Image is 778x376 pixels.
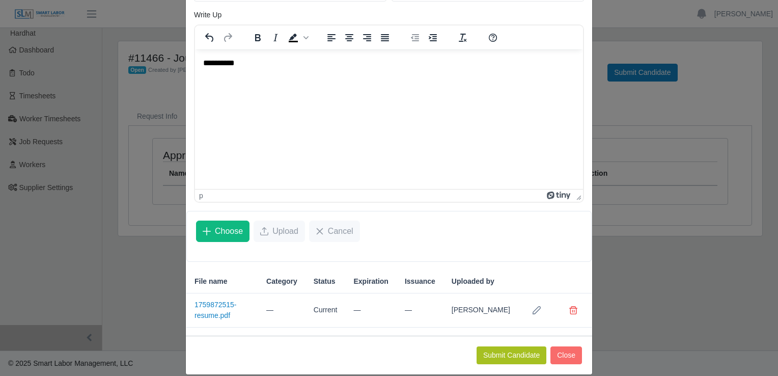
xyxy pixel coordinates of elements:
[341,31,358,45] button: Align center
[328,225,353,237] span: Cancel
[254,221,305,242] button: Upload
[397,293,443,328] td: —
[323,31,340,45] button: Align left
[249,31,266,45] button: Bold
[358,31,376,45] button: Align right
[219,31,236,45] button: Redo
[267,31,284,45] button: Italic
[550,346,582,364] button: Close
[314,276,336,287] span: Status
[424,31,441,45] button: Increase indent
[194,301,237,319] a: 1759872515-resume.pdf
[484,31,502,45] button: Help
[309,221,360,242] button: Cancel
[215,225,243,237] span: Choose
[406,31,424,45] button: Decrease indent
[305,293,346,328] td: Current
[196,221,249,242] button: Choose
[452,276,494,287] span: Uploaded by
[526,300,547,320] button: Row Edit
[454,31,471,45] button: Clear formatting
[258,293,305,328] td: —
[266,276,297,287] span: Category
[547,192,572,200] a: Powered by Tiny
[405,276,435,287] span: Issuance
[443,293,518,328] td: [PERSON_NAME]
[563,300,583,320] button: Delete file
[353,276,388,287] span: Expiration
[345,293,396,328] td: —
[201,31,218,45] button: Undo
[572,190,583,202] div: Press the Up and Down arrow keys to resize the editor.
[195,49,583,189] iframe: Rich Text Area
[199,192,203,200] div: p
[477,346,546,364] button: Submit Candidate
[272,225,298,237] span: Upload
[194,276,228,287] span: File name
[376,31,394,45] button: Justify
[285,31,310,45] div: Background color Black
